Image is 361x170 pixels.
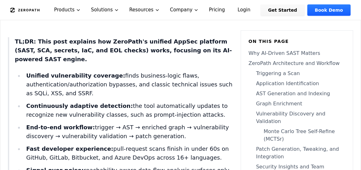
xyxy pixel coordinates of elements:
a: AST Generation and Indexing [249,90,345,97]
a: Graph Enrichment [249,100,345,108]
a: Triggering a Scan [249,70,345,77]
a: Why AI-Driven SAST Matters [249,50,345,57]
strong: Fast developer experience: [26,145,113,152]
a: Application Identification [249,80,345,87]
strong: Unified vulnerability coverage: [26,72,125,79]
strong: TL;DR: This post explains how ZeroPath's unified AppSec platform (SAST, SCA, secrets, IaC, and EO... [15,38,232,62]
strong: Continuously adaptive detection: [26,103,133,109]
a: Login [230,4,258,16]
a: Vulnerability Discovery and Validation [249,110,345,125]
h6: On this page [249,38,345,44]
strong: End-to-end workflow: [26,124,95,131]
a: Book Demo [307,4,351,16]
li: finds business-logic flaws, authentication/authorization bypasses, and classic technical issues s... [24,71,233,98]
li: the tool automatically updates to recognize new vulnerability classes, such as prompt-injection a... [24,102,233,119]
a: Patch Generation, Tweaking, and Integration [249,145,345,161]
a: ZeroPath Architecture and Workflow [249,60,345,67]
li: pull-request scans finish in under 60s on GitHub, GitLab, Bitbucket, and Azure DevOps across 16+ ... [24,144,233,162]
a: Get Started [261,4,305,16]
a: Monte Carlo Tree Self-Refine (MCTSr) [249,128,345,143]
li: trigger → AST → enriched graph → vulnerability discovery → vulnerability validation → patch gener... [24,123,233,141]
